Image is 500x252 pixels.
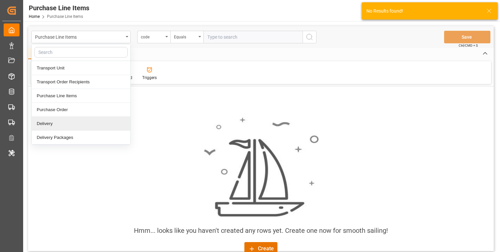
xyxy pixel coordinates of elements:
div: Purchase Line Items [35,32,123,41]
span: Ctrl/CMD + S [459,43,478,48]
div: Purchase Order [32,103,130,117]
div: No Results found! [366,8,480,15]
div: Delivery [32,117,130,131]
div: code [141,32,163,40]
div: Purchase Line Items [32,89,130,103]
div: Equals [174,32,196,40]
button: open menu [137,31,170,43]
input: Type to search [203,31,303,43]
div: Triggers [142,75,157,81]
img: smooth_sailing.jpeg [203,117,319,218]
button: open menu [170,31,203,43]
button: Save [444,31,490,43]
div: Home [28,48,51,59]
input: Search [34,47,128,58]
div: Delivery Packages [32,131,130,145]
button: close menu [31,31,131,43]
div: Purchase Line Items [29,3,89,13]
button: search button [303,31,316,43]
div: Transport Unit [32,61,130,75]
a: Home [29,14,40,19]
div: Transport Order Recipients [32,75,130,89]
div: Hmm... looks like you haven't created any rows yet. Create one now for smooth sailing! [134,226,388,235]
